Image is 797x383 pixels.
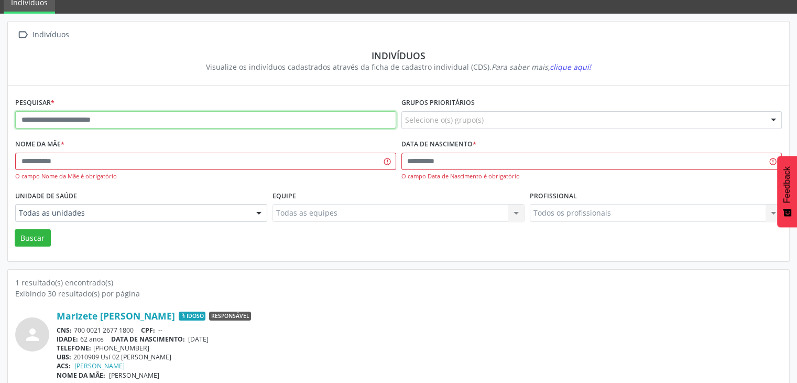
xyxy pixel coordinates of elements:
[209,312,251,321] span: Responsável
[272,188,296,204] label: Equipe
[405,114,484,125] span: Selecione o(s) grupo(s)
[158,326,162,335] span: --
[23,50,774,61] div: Indivíduos
[57,326,72,335] span: CNS:
[57,335,78,344] span: IDADE:
[15,136,64,153] label: Nome da mãe
[141,326,155,335] span: CPF:
[179,312,205,321] span: Idoso
[111,335,185,344] span: DATA DE NASCIMENTO:
[109,371,159,380] span: [PERSON_NAME]
[530,188,577,204] label: Profissional
[15,172,396,181] div: O campo Nome da Mãe é obrigatório
[15,27,30,42] i: 
[15,229,51,247] button: Buscar
[57,326,782,335] div: 700 0021 2677 1800
[15,277,782,288] div: 1 resultado(s) encontrado(s)
[57,361,71,370] span: ACS:
[492,62,591,72] i: Para saber mais,
[15,27,71,42] a:  Indivíduos
[57,310,175,322] a: Marizete [PERSON_NAME]
[777,156,797,227] button: Feedback - Mostrar pesquisa
[19,208,246,218] span: Todas as unidades
[782,166,792,203] span: Feedback
[57,371,105,380] span: NOME DA MÃE:
[23,325,42,344] i: person
[15,188,77,204] label: Unidade de saúde
[30,27,71,42] div: Indivíduos
[74,361,125,370] a: [PERSON_NAME]
[15,288,782,299] div: Exibindo 30 resultado(s) por página
[188,335,209,344] span: [DATE]
[57,353,782,361] div: 2010909 Usf 02 [PERSON_NAME]
[401,172,782,181] div: O campo Data de Nascimento é obrigatório
[15,95,54,111] label: Pesquisar
[57,344,782,353] div: [PHONE_NUMBER]
[57,335,782,344] div: 62 anos
[401,136,476,153] label: Data de nascimento
[550,62,591,72] span: clique aqui!
[401,95,475,111] label: Grupos prioritários
[23,61,774,72] div: Visualize os indivíduos cadastrados através da ficha de cadastro individual (CDS).
[57,344,91,353] span: TELEFONE:
[57,353,71,361] span: UBS:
